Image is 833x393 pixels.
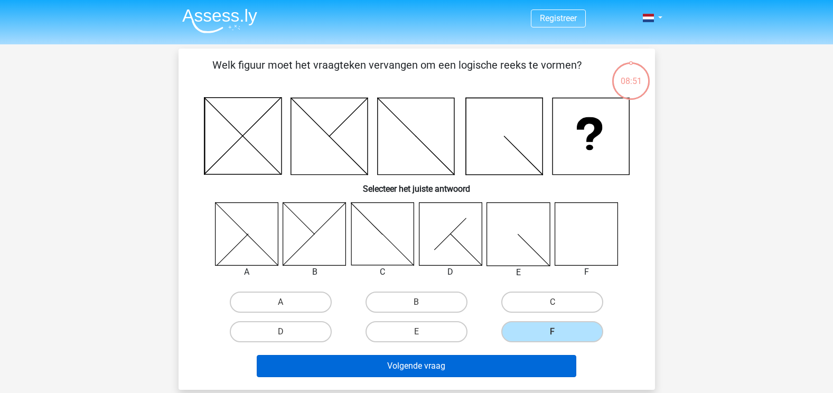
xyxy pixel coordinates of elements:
[501,292,603,313] label: C
[275,266,354,278] div: B
[343,266,423,278] div: C
[479,266,558,279] div: E
[207,266,287,278] div: A
[611,61,651,88] div: 08:51
[257,355,576,377] button: Volgende vraag
[195,175,638,194] h6: Selecteer het juiste antwoord
[366,321,467,342] label: E
[540,13,577,23] a: Registreer
[547,266,626,278] div: F
[411,266,491,278] div: D
[366,292,467,313] label: B
[501,321,603,342] label: F
[195,57,598,89] p: Welk figuur moet het vraagteken vervangen om een logische reeks te vormen?
[230,321,332,342] label: D
[182,8,257,33] img: Assessly
[230,292,332,313] label: A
